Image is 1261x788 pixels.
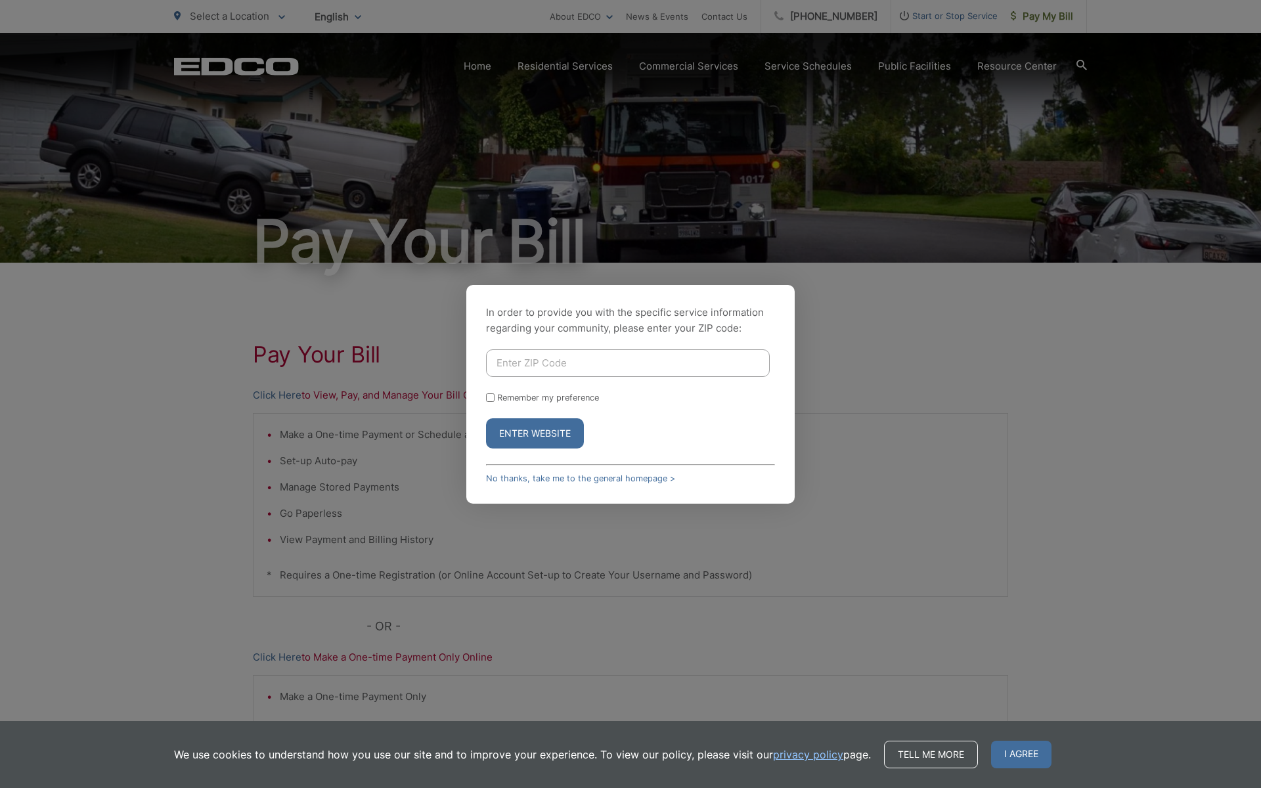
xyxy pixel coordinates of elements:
[884,741,978,768] a: Tell me more
[486,473,675,483] a: No thanks, take me to the general homepage >
[486,305,775,336] p: In order to provide you with the specific service information regarding your community, please en...
[174,747,871,762] p: We use cookies to understand how you use our site and to improve your experience. To view our pol...
[497,393,599,403] label: Remember my preference
[773,747,843,762] a: privacy policy
[991,741,1051,768] span: I agree
[486,418,584,449] button: Enter Website
[486,349,770,377] input: Enter ZIP Code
